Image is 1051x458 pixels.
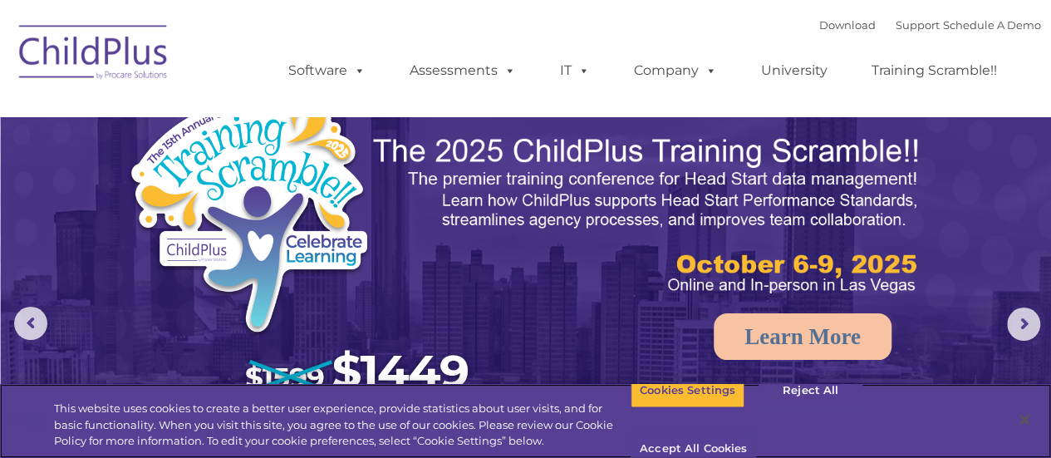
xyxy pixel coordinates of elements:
[855,54,1014,87] a: Training Scramble!!
[819,18,876,32] a: Download
[54,401,631,450] div: This website uses cookies to create a better user experience, provide statistics about user visit...
[714,313,891,360] a: Learn More
[631,373,744,408] button: Cookies Settings
[896,18,940,32] a: Support
[1006,401,1043,438] button: Close
[231,110,282,122] span: Last name
[759,373,862,408] button: Reject All
[272,54,382,87] a: Software
[543,54,607,87] a: IT
[11,13,177,96] img: ChildPlus by Procare Solutions
[617,54,734,87] a: Company
[393,54,533,87] a: Assessments
[744,54,844,87] a: University
[943,18,1041,32] a: Schedule A Demo
[231,178,302,190] span: Phone number
[819,18,1041,32] font: |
